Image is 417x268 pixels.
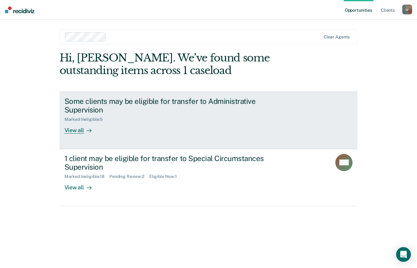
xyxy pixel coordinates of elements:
div: View all [64,179,99,191]
div: Clear agents [324,34,350,40]
div: Some clients may be eligible for transfer to Administrative Supervision [64,97,280,115]
a: Some clients may be eligible for transfer to Administrative SupervisionMarked Ineligible:5View all [60,92,358,149]
div: Open Intercom Messenger [396,247,411,262]
div: Eligible Now : 1 [149,174,182,179]
div: View all [64,122,99,134]
img: Recidiviz [5,6,34,13]
div: Hi, [PERSON_NAME]. We’ve found some outstanding items across 1 caseload [60,52,298,77]
div: 1 client may be eligible for transfer to Special Circumstances Supervision [64,154,280,172]
div: Marked Ineligible : 5 [64,117,107,122]
button: w [402,5,412,14]
div: Marked Ineligible : 18 [64,174,109,179]
div: Pending Review : 2 [109,174,149,179]
a: 1 client may be eligible for transfer to Special Circumstances SupervisionMarked Ineligible:18Pen... [60,149,358,206]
